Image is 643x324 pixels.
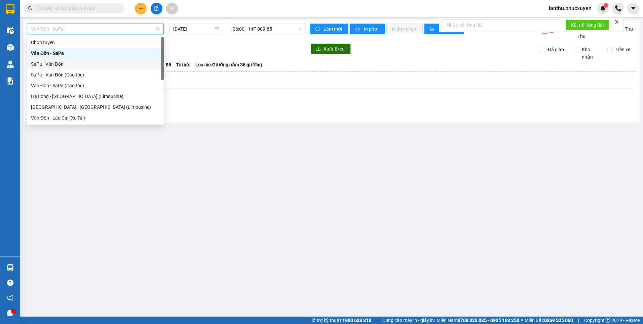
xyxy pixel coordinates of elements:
[566,20,609,30] button: Kết nối tổng đài
[309,317,371,324] span: Hỗ trợ kỹ thuật:
[31,93,160,100] div: Hạ Long - [GEOGRAPHIC_DATA] (Limousine)
[7,77,14,85] img: solution-icon
[139,6,143,11] span: plus
[543,4,597,12] span: lanthu.phucxuyen
[430,27,436,32] span: bar-chart
[606,318,610,323] span: copyright
[544,318,573,323] strong: 0369 525 060
[613,46,633,53] span: Trên xe
[615,5,621,11] img: phone-icon
[6,4,14,14] img: logo-vxr
[28,6,33,11] span: search
[437,317,519,324] span: Miền Nam
[31,60,160,68] div: SaPa - Vân Đồn
[166,3,178,14] button: aim
[31,50,160,57] div: Vân Đồn - SaPa
[7,27,14,34] img: warehouse-icon
[7,280,13,286] span: question-circle
[630,5,636,11] span: caret-down
[27,102,164,112] div: Hà Nội - Hạ Long (Limousine)
[195,61,262,68] span: Loại xe: Giường nằm 36 giường
[31,114,160,122] div: Vân Đồn - Lào Cai (Xe Tải)
[382,317,435,324] span: Cung cấp máy in - giấy in:
[154,6,159,11] span: file-add
[376,317,377,324] span: |
[355,27,361,32] span: printer
[386,24,423,34] button: In đơn chọn
[27,91,164,102] div: Hạ Long - Hà Nội (Limousine)
[350,24,385,34] button: printerIn phơi
[7,295,13,301] span: notification
[364,25,379,33] span: In phơi
[27,37,164,48] div: Chọn tuyến
[458,318,519,323] strong: 0708 023 035 - 0935 103 250
[521,319,523,322] span: ⚪️
[151,3,162,14] button: file-add
[324,25,343,33] span: Làm mới
[605,3,607,8] span: 1
[31,71,160,78] div: SaPa - Vân Đồn (Cao tốc)
[31,24,160,34] span: Vân Đồn - SaPa
[173,25,213,33] input: 15/09/2025
[7,44,14,51] img: warehouse-icon
[176,61,190,68] span: Tài xế:
[342,318,371,323] strong: 1900 633 818
[27,112,164,123] div: Vân Đồn - Lào Cai (Xe Tải)
[7,310,13,316] span: message
[37,5,116,12] input: Tìm tên, số ĐT hoặc mã đơn
[7,61,14,68] img: warehouse-icon
[315,27,321,32] span: sync
[27,80,164,91] div: Vân Đồn - SaPa (Cao tốc)
[31,39,160,46] div: Chọn tuyến
[579,46,603,61] span: Kho nhận
[233,24,302,34] span: 06:00 - 14F-009.85
[545,46,567,53] span: Đã giao
[627,3,639,14] button: caret-down
[311,43,351,54] button: downloadXuất Excel
[578,317,579,324] span: |
[571,21,604,29] span: Kết nối tổng đài
[604,3,608,8] sup: 1
[600,5,606,11] img: icon-new-feature
[614,20,619,24] span: close
[27,69,164,80] div: SaPa - Vân Đồn (Cao tốc)
[27,59,164,69] div: SaPa - Vân Đồn
[31,82,160,89] div: Vân Đồn - SaPa (Cao tốc)
[31,103,160,111] div: [GEOGRAPHIC_DATA] - [GEOGRAPHIC_DATA] (Limousine)
[169,6,174,11] span: aim
[443,20,560,30] input: Nhập số tổng đài
[135,3,147,14] button: plus
[525,317,573,324] span: Miền Bắc
[27,48,164,59] div: Vân Đồn - SaPa
[424,24,464,34] button: bar-chartThống kê
[7,264,14,271] img: warehouse-icon
[310,24,348,34] button: syncLàm mới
